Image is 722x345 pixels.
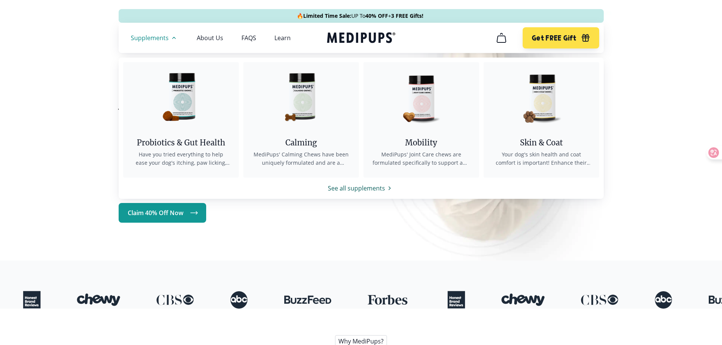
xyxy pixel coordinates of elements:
a: Medipups [327,31,395,46]
a: FAQS [241,34,256,42]
a: See all supplements [119,184,604,193]
a: Joint Care Chews - MedipupsMobilityMediPups' Joint Care chews are formulated specifically to supp... [363,62,479,178]
a: About Us [197,34,223,42]
button: cart [492,29,511,47]
a: Skin & Coat Chews - MedipupsSkin & CoatYour dog's skin health and coat comfort is important! Enha... [484,62,599,178]
span: Supplements [131,34,169,42]
span: Your dog's skin health and coat comfort is important! Enhance their skin and coat with our tasty ... [493,150,590,167]
div: Skin & Coat [493,138,590,147]
img: Calming Chews - Medipups [267,62,335,130]
span: Get FREE Gift [532,34,576,42]
button: Supplements [131,33,179,42]
div: Mobility [373,138,470,147]
span: MediPups' Joint Care chews are formulated specifically to support and assist your dog’s joints so... [373,150,470,167]
button: Get FREE Gift [523,27,599,48]
a: Probiotic Dog Chews - MedipupsProbiotics & Gut HealthHave you tried everything to help ease your ... [123,62,239,178]
span: 🔥 UP To + [297,12,423,20]
img: Joint Care Chews - Medipups [387,62,455,130]
img: Skin & Coat Chews - Medipups [507,62,575,130]
span: Have you tried everything to help ease your dog's itching, paw licking, and head shaking? Chances... [132,150,230,167]
span: MediPups' Calming Chews have been uniquely formulated and are a bespoke formula for your dogs, on... [252,150,350,167]
div: Calming [252,138,350,147]
a: Calming Chews - MedipupsCalmingMediPups' Calming Chews have been uniquely formulated and are a be... [243,62,359,178]
a: Learn [274,34,291,42]
div: Probiotics & Gut Health [132,138,230,147]
a: Claim 40% Off Now [119,203,206,223]
img: Probiotic Dog Chews - Medipups [147,62,215,130]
